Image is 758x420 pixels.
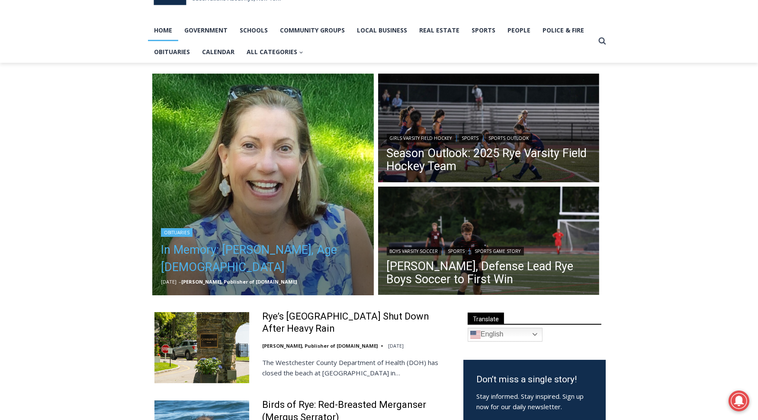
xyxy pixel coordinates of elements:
a: Government [178,19,234,41]
span: Translate [468,313,504,324]
a: Police & Fire [536,19,590,41]
a: English [468,328,543,342]
img: en [470,330,481,340]
a: Boys Varsity Soccer [387,247,441,255]
a: [PERSON_NAME], Publisher of [DOMAIN_NAME] [181,278,297,285]
a: Sports Game Story [472,247,524,255]
a: Read More Cox, Defense Lead Rye Boys Soccer to First Win [378,187,600,297]
a: Obituaries [161,228,193,237]
a: Real Estate [413,19,466,41]
h3: Don’t miss a single story! [476,373,593,387]
a: Read More In Memory: Maryanne Bardwil Lynch, Age 72 [152,74,374,295]
time: [DATE] [388,342,404,349]
a: Home [148,19,178,41]
a: Rye’s [GEOGRAPHIC_DATA] Shut Down After Heavy Rain [262,310,452,335]
div: | | [387,132,591,142]
a: Schools [234,19,274,41]
time: [DATE] [161,278,177,285]
a: Local Business [351,19,413,41]
p: The Westchester County Department of Health (DOH) has closed the beach at [GEOGRAPHIC_DATA] in… [262,357,452,378]
a: Obituaries [148,41,196,63]
a: Community Groups [274,19,351,41]
a: Sports [445,247,468,255]
a: [PERSON_NAME], Defense Lead Rye Boys Soccer to First Win [387,260,591,286]
img: (PHOTO: Rye Varsity Field Hockey Head Coach Kelly Vegliante has named senior captain Kate Morreal... [378,74,600,184]
span: – [179,278,181,285]
a: Season Outlook: 2025 Rye Varsity Field Hockey Team [387,147,591,173]
nav: Primary Navigation [148,19,594,63]
a: Calendar [196,41,241,63]
a: In Memory: [PERSON_NAME], Age [DEMOGRAPHIC_DATA] [161,241,365,276]
a: Girls Varsity Field Hockey [387,134,455,142]
a: Sports [466,19,501,41]
img: Obituary - Maryanne Bardwil Lynch IMG_5518 [152,74,374,295]
button: View Search Form [594,33,610,49]
a: Read More Season Outlook: 2025 Rye Varsity Field Hockey Team [378,74,600,184]
img: Rye’s Coveleigh Beach Shut Down After Heavy Rain [154,312,249,383]
a: [PERSON_NAME], Publisher of [DOMAIN_NAME] [262,342,378,349]
a: Sports [459,134,482,142]
a: People [501,19,536,41]
p: Stay informed. Stay inspired. Sign up now for our daily newsletter. [476,391,593,412]
img: (PHOTO: Rye Boys Soccer's Lex Cox (#23) dribbling againt Tappan Zee on Thursday, September 4. Cre... [378,187,600,297]
a: Sports Outlook [486,134,532,142]
div: | | [387,245,591,255]
button: Child menu of All Categories [241,41,309,63]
